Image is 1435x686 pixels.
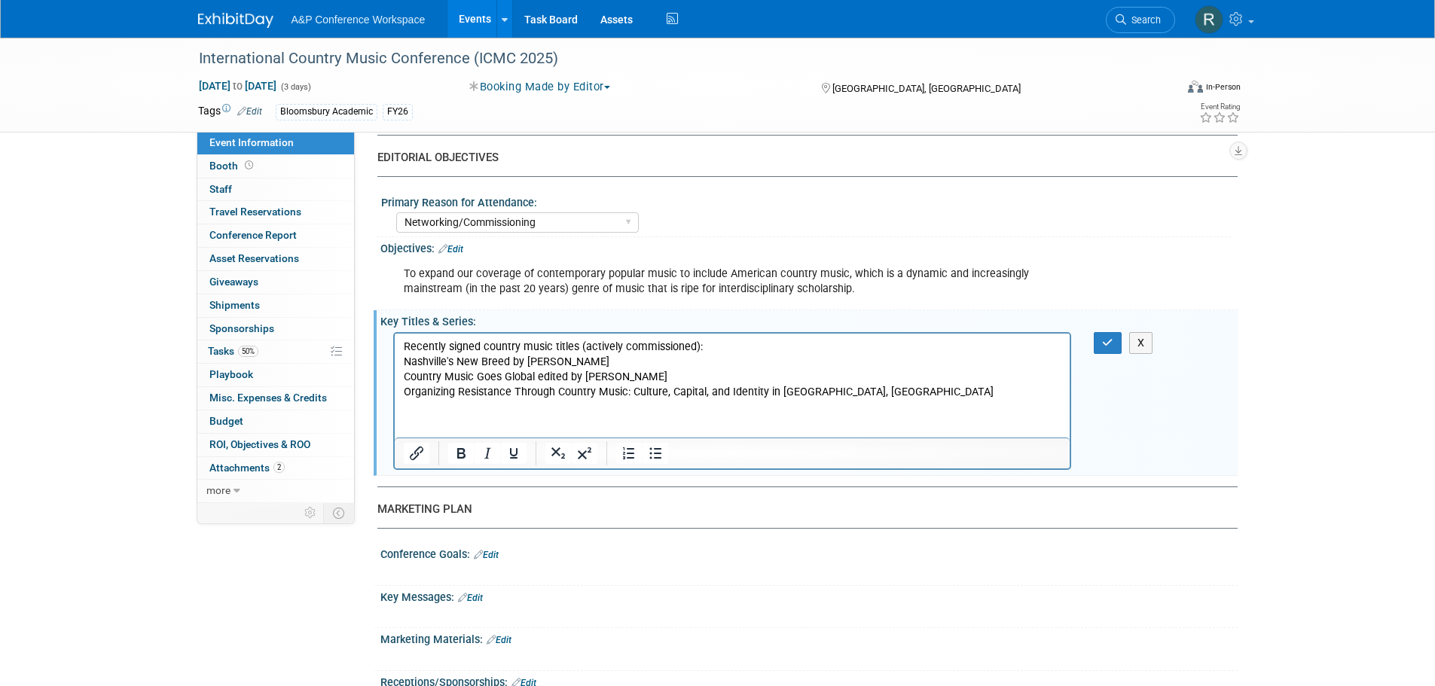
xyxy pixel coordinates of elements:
span: Booth not reserved yet [242,160,256,171]
span: Sponsorships [209,322,274,334]
a: Edit [438,244,463,255]
td: Personalize Event Tab Strip [298,503,324,523]
span: Shipments [209,299,260,311]
a: Edit [237,106,262,117]
img: ExhibitDay [198,13,273,28]
span: Misc. Expenses & Credits [209,392,327,404]
span: Asset Reservations [209,252,299,264]
button: Underline [501,443,527,464]
a: Sponsorships [197,318,354,340]
a: Search [1106,7,1175,33]
span: to [231,80,245,92]
a: Staff [197,178,354,201]
span: A&P Conference Workspace [292,14,426,26]
div: Bloomsbury Academic [276,104,377,120]
button: Italic [475,443,500,464]
a: Tasks50% [197,340,354,363]
button: Numbered list [616,443,642,464]
span: Search [1126,14,1161,26]
a: Budget [197,410,354,433]
div: To expand our coverage of contemporary popular music to include American country music, which is ... [393,259,1072,304]
span: Tasks [208,345,258,357]
a: Misc. Expenses & Credits [197,387,354,410]
a: Asset Reservations [197,248,354,270]
span: Event Information [209,136,294,148]
div: MARKETING PLAN [377,502,1226,517]
button: Superscript [572,443,597,464]
span: [DATE] [DATE] [198,79,277,93]
div: Key Titles & Series: [380,310,1238,329]
a: ROI, Objectives & ROO [197,434,354,456]
button: Booking Made by Editor [464,79,616,95]
a: Edit [487,635,511,645]
button: Insert/edit link [404,443,429,464]
div: Conference Goals: [380,543,1238,563]
img: Rachel Moore [1195,5,1223,34]
span: [GEOGRAPHIC_DATA], [GEOGRAPHIC_DATA] [832,83,1021,94]
div: Primary Reason for Attendance: [381,191,1231,210]
td: Toggle Event Tabs [323,503,354,523]
span: (3 days) [279,82,311,92]
span: Booth [209,160,256,172]
div: EDITORIAL OBJECTIVES [377,150,1226,166]
a: Edit [458,593,483,603]
span: Attachments [209,462,285,474]
iframe: Rich Text Area [395,334,1070,438]
span: ROI, Objectives & ROO [209,438,310,450]
a: Travel Reservations [197,201,354,224]
div: Event Rating [1199,103,1240,111]
span: 2 [273,462,285,473]
button: Bold [448,443,474,464]
span: Playbook [209,368,253,380]
button: Subscript [545,443,571,464]
span: Budget [209,415,243,427]
button: X [1129,332,1153,354]
span: more [206,484,231,496]
a: Event Information [197,132,354,154]
a: Edit [474,550,499,560]
span: Travel Reservations [209,206,301,218]
div: FY26 [383,104,413,120]
div: In-Person [1205,81,1241,93]
div: Key Messages: [380,586,1238,605]
a: Playbook [197,364,354,386]
span: Giveaways [209,276,258,288]
a: Giveaways [197,271,354,294]
span: Conference Report [209,229,297,241]
div: Event Format [1086,78,1241,101]
span: 50% [238,346,258,357]
a: Booth [197,155,354,178]
a: Shipments [197,294,354,317]
img: Format-Inperson.png [1188,81,1203,93]
button: Bullet list [643,443,668,464]
a: Conference Report [197,224,354,247]
a: more [197,480,354,502]
span: Staff [209,183,232,195]
td: Tags [198,103,262,120]
div: Marketing Materials: [380,628,1238,648]
div: International Country Music Conference (ICMC 2025) [194,45,1153,72]
a: Attachments2 [197,457,354,480]
div: Objectives: [380,237,1238,257]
